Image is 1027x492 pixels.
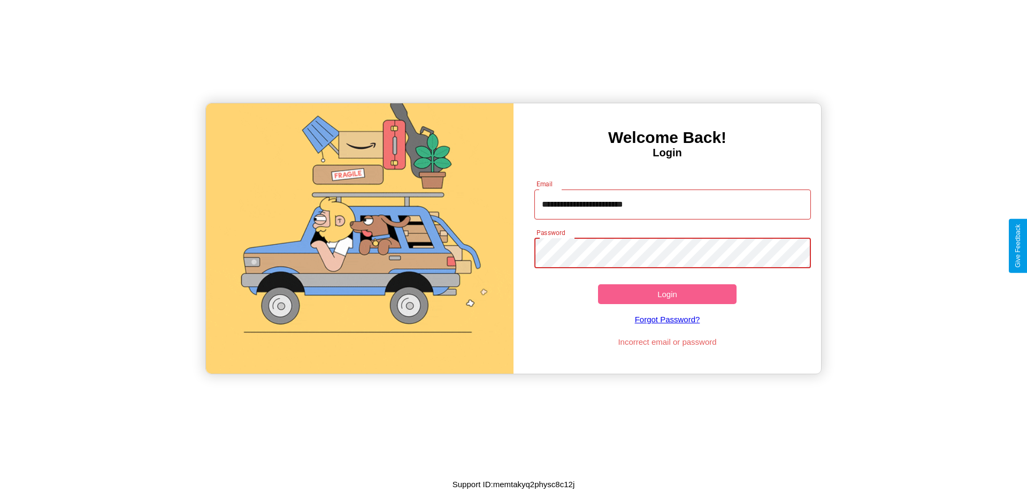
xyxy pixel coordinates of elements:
div: Give Feedback [1014,224,1022,268]
h4: Login [513,147,821,159]
img: gif [206,103,513,374]
button: Login [598,284,737,304]
a: Forgot Password? [529,304,806,335]
label: Password [537,228,565,237]
label: Email [537,179,553,188]
h3: Welcome Back! [513,128,821,147]
p: Incorrect email or password [529,335,806,349]
p: Support ID: memtakyq2physc8c12j [453,477,574,491]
